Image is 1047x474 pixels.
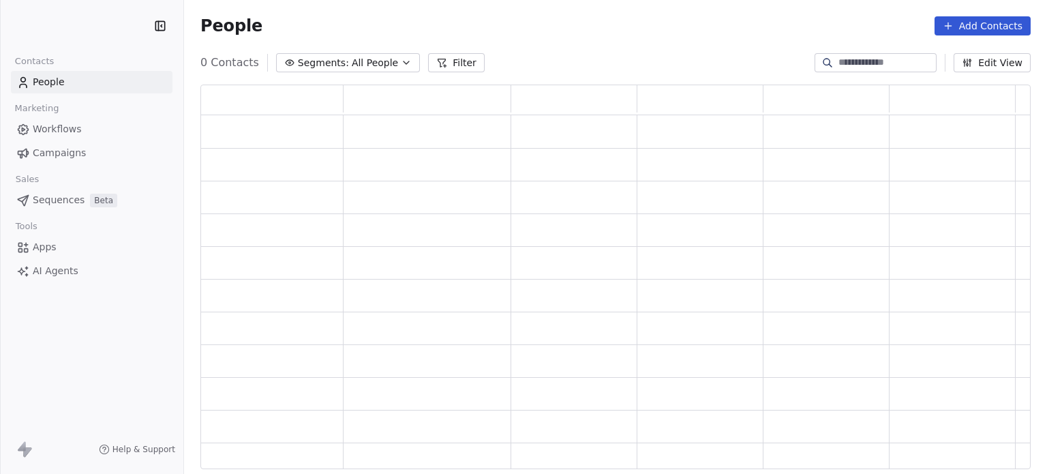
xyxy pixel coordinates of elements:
[10,169,45,190] span: Sales
[90,194,117,207] span: Beta
[11,142,172,164] a: Campaigns
[33,193,85,207] span: Sequences
[33,146,86,160] span: Campaigns
[11,189,172,211] a: SequencesBeta
[33,122,82,136] span: Workflows
[352,56,398,70] span: All People
[428,53,485,72] button: Filter
[9,51,60,72] span: Contacts
[9,98,65,119] span: Marketing
[99,444,175,455] a: Help & Support
[33,240,57,254] span: Apps
[935,16,1031,35] button: Add Contacts
[200,16,262,36] span: People
[33,75,65,89] span: People
[10,216,43,237] span: Tools
[11,260,172,282] a: AI Agents
[112,444,175,455] span: Help & Support
[200,55,259,71] span: 0 Contacts
[298,56,349,70] span: Segments:
[11,118,172,140] a: Workflows
[11,236,172,258] a: Apps
[33,264,78,278] span: AI Agents
[11,71,172,93] a: People
[954,53,1031,72] button: Edit View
